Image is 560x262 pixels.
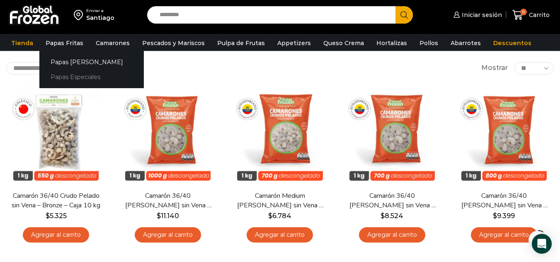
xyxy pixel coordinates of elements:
[446,35,485,51] a: Abarrotes
[11,191,101,210] a: Camarón 36/40 Crudo Pelado sin Vena – Bronze – Caja 10 kg
[532,234,552,254] div: Open Intercom Messenger
[415,35,442,51] a: Pollos
[510,5,552,25] a: 0 Carrito
[39,54,144,70] a: Papas [PERSON_NAME]
[493,212,497,220] span: $
[138,35,209,51] a: Pescados y Mariscos
[319,35,368,51] a: Queso Crema
[213,35,269,51] a: Pulpa de Frutas
[395,6,413,24] button: Search button
[268,212,272,220] span: $
[451,7,502,23] a: Iniciar sesión
[359,227,425,243] a: Agregar al carrito: “Camarón 36/40 Crudo Pelado sin Vena - Silver - Caja 10 kg”
[268,212,291,220] bdi: 6.784
[381,212,385,220] span: $
[92,35,134,51] a: Camarones
[86,8,114,14] div: Enviar a
[123,191,213,210] a: Camarón 36/40 [PERSON_NAME] sin Vena – Super Prime – Caja 10 kg
[6,62,112,75] select: Pedido de la tienda
[235,191,325,210] a: Camarón Medium [PERSON_NAME] sin Vena – Silver – Caja 10 kg
[273,35,315,51] a: Appetizers
[381,212,403,220] bdi: 8.524
[74,8,86,22] img: address-field-icon.svg
[527,11,550,19] span: Carrito
[460,11,502,19] span: Iniciar sesión
[489,35,536,51] a: Descuentos
[471,227,537,243] a: Agregar al carrito: “Camarón 36/40 Crudo Pelado sin Vena - Gold - Caja 10 kg”
[157,212,179,220] bdi: 11.140
[86,14,114,22] div: Santiago
[157,212,161,220] span: $
[481,63,508,73] span: Mostrar
[23,227,89,243] a: Agregar al carrito: “Camarón 36/40 Crudo Pelado sin Vena - Bronze - Caja 10 kg”
[247,227,313,243] a: Agregar al carrito: “Camarón Medium Crudo Pelado sin Vena - Silver - Caja 10 kg”
[459,191,549,210] a: Camarón 36/40 [PERSON_NAME] sin Vena – Gold – Caja 10 kg
[41,35,87,51] a: Papas Fritas
[493,212,515,220] bdi: 9.399
[135,227,201,243] a: Agregar al carrito: “Camarón 36/40 Crudo Pelado sin Vena - Super Prime - Caja 10 kg”
[520,9,527,15] span: 0
[39,70,144,85] a: Papas Especiales
[347,191,437,210] a: Camarón 36/40 [PERSON_NAME] sin Vena – Silver – Caja 10 kg
[7,35,37,51] a: Tienda
[372,35,411,51] a: Hortalizas
[46,212,50,220] span: $
[46,212,67,220] bdi: 5.325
